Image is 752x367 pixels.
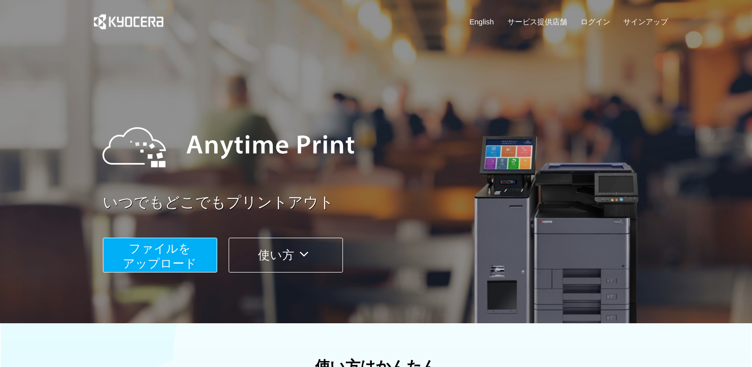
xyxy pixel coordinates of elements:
[581,16,610,27] a: ログイン
[507,16,567,27] a: サービス提供店舗
[229,238,343,273] button: 使い方
[103,238,217,273] button: ファイルを​​アップロード
[123,242,197,270] span: ファイルを ​​アップロード
[103,192,674,213] a: いつでもどこでもプリントアウト
[470,16,494,27] a: English
[623,16,668,27] a: サインアップ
